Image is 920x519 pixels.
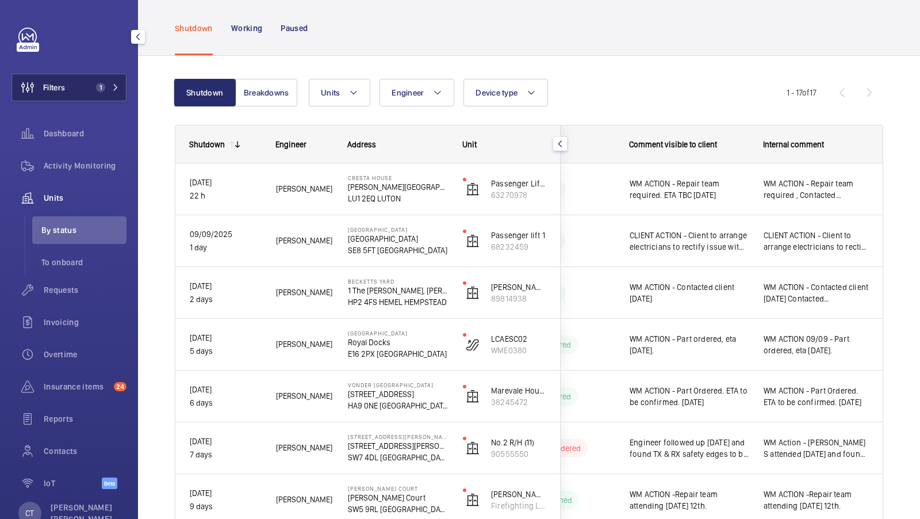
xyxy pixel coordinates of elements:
[44,160,126,171] span: Activity Monitoring
[348,193,448,204] p: LU1 2EQ LUTON
[348,503,448,515] p: SW5 9RL [GEOGRAPHIC_DATA]
[175,215,561,267] div: Press SPACE to select this row.
[787,89,816,97] span: 1 - 17 17
[764,281,869,304] span: WM ACTION - Contacted client [DATE] Contacted [PERSON_NAME]. Awaiting reply [DATE]
[275,140,306,149] span: Engineer
[102,478,117,489] span: Beta
[764,385,869,408] span: WM ACTION - Part Ordered. ETA to be confirmed. [DATE]
[276,338,333,351] span: [PERSON_NAME]
[44,478,102,489] span: IoT
[44,445,126,457] span: Contacts
[276,182,333,196] span: [PERSON_NAME]
[276,234,333,247] span: [PERSON_NAME]
[44,381,109,392] span: Insurance items
[190,241,261,254] p: 1 day
[354,215,883,267] div: Press SPACE to select this row.
[44,413,126,425] span: Reports
[466,441,480,455] img: elevator.svg
[348,388,448,400] p: [STREET_ADDRESS]
[348,174,448,181] p: Cresta House
[348,278,448,285] p: Becketts Yard
[96,83,105,92] span: 1
[25,507,34,519] p: CT
[190,448,261,461] p: 7 days
[348,492,448,503] p: [PERSON_NAME] Court
[190,176,261,189] p: [DATE]
[309,79,370,106] button: Units
[348,381,448,388] p: Vonder [GEOGRAPHIC_DATA]
[348,433,448,440] p: [STREET_ADDRESS][PERSON_NAME]
[41,224,126,236] span: By status
[476,88,517,97] span: Device type
[379,79,454,106] button: Engineer
[630,281,749,304] span: WM ACTION - Contacted client [DATE]
[44,128,126,139] span: Dashboard
[348,330,448,337] p: [GEOGRAPHIC_DATA]
[321,88,340,97] span: Units
[491,293,546,304] p: 89814938
[354,371,883,422] div: Press SPACE to select this row.
[764,489,869,512] span: WM ACTION -Repair team attending [DATE] 12th.
[354,422,883,474] div: Press SPACE to select this row.
[491,489,546,500] p: [PERSON_NAME] Court Lift 2
[491,500,546,512] p: Firefighting Lift - 91269204
[175,163,561,215] div: Press SPACE to select this row.
[348,296,448,308] p: HP2 4FS HEMEL HEMPSTEAD
[491,333,546,345] p: LCAESC02
[175,371,561,422] div: Press SPACE to select this row.
[189,140,225,149] div: Shutdown
[114,382,126,391] span: 24
[44,316,126,328] span: Invoicing
[190,435,261,448] p: [DATE]
[11,74,126,101] button: Filters1
[764,230,869,253] span: CLIENT ACTION - Client to arrange electricians to rectify issue with incoming power.
[348,181,448,193] p: [PERSON_NAME][GEOGRAPHIC_DATA]
[629,140,717,149] span: Comment visible to client
[175,267,561,319] div: Press SPACE to select this row.
[630,437,749,460] span: Engineer followed up [DATE] and found TX & RX safety edges to be faulty, replacement required in ...
[491,396,546,408] p: 38245472
[175,422,561,474] div: Press SPACE to select this row.
[348,226,448,233] p: [GEOGRAPHIC_DATA]
[630,489,749,512] span: WM ACTION -Repair team attending [DATE] 12th.
[764,178,869,201] span: WM ACTION - Repair team required , Contacted [PERSON_NAME] and [PERSON_NAME] ETA TBC. [DATE]
[763,140,824,149] span: Internal comment
[491,178,546,189] p: Passenger Lift 2 fire fighter
[354,319,883,371] div: Press SPACE to select this row.
[764,437,869,460] span: WM Action - [PERSON_NAME] S attended [DATE] and found TX & RX safety edges to be faulty. Replacem...
[348,452,448,463] p: SW7 4DL [GEOGRAPHIC_DATA]
[276,441,333,455] span: [PERSON_NAME]
[466,493,480,507] img: elevator.svg
[491,385,546,396] p: Marevale House Right Hand
[348,285,448,296] p: 1 The [PERSON_NAME], [PERSON_NAME]
[354,163,883,215] div: Press SPACE to select this row.
[190,228,261,241] p: 09/09/2025
[276,390,333,403] span: [PERSON_NAME]
[466,234,480,248] img: elevator.svg
[281,22,308,34] p: Paused
[348,440,448,452] p: [STREET_ADDRESS][PERSON_NAME]
[392,88,424,97] span: Engineer
[764,333,869,356] span: WM ACTION 09/09 - Part ordered, eta [DATE].
[466,390,480,403] img: elevator.svg
[347,140,376,149] span: Address
[348,337,448,348] p: Royal Docks
[466,286,480,300] img: elevator.svg
[276,286,333,299] span: [PERSON_NAME]
[354,267,883,319] div: Press SPACE to select this row.
[466,338,480,352] img: escalator.svg
[491,345,546,356] p: WME0380
[491,281,546,293] p: [PERSON_NAME] lift
[491,448,546,460] p: 90555550
[44,349,126,360] span: Overtime
[190,280,261,293] p: [DATE]
[630,230,749,253] span: CLIENT ACTION - Client to arrange electricians to rectify issue with incoming power.
[190,331,261,345] p: [DATE]
[491,189,546,201] p: 63270978
[175,22,213,34] p: Shutdown
[463,79,548,106] button: Device type
[190,189,261,203] p: 22 h
[491,241,546,253] p: 68232459
[466,182,480,196] img: elevator.svg
[348,400,448,411] p: HA9 0NE [GEOGRAPHIC_DATA]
